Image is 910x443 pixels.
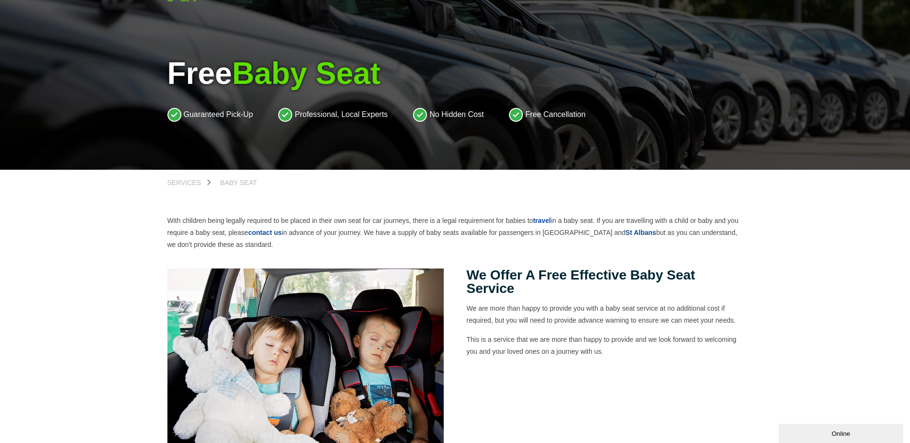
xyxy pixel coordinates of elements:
iframe: chat widget [779,422,905,443]
span: Baby Seat [220,179,257,187]
p: With children being legally required to be placed in their own seat for car journeys, there is a ... [167,215,743,251]
li: Free Cancellation [509,107,585,122]
span: Services [167,179,201,187]
p: This is a service that we are more than happy to provide and we look forward to welcoming you and... [467,334,743,358]
li: Guaranteed Pick-Up [167,107,253,122]
li: Professional, Local Experts [278,107,388,122]
a: St Albans [626,229,656,236]
a: Services [167,179,211,186]
h2: We offer a free effective baby seat service [467,268,743,295]
li: No Hidden Cost [413,107,484,122]
a: travel [533,217,551,224]
span: Baby Seat [232,56,380,91]
a: Baby Seat [211,179,267,186]
a: contact us [248,229,282,236]
p: We are more than happy to provide you with a baby seat service at no additional cost if required,... [467,303,743,326]
h1: Free [167,56,743,91]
